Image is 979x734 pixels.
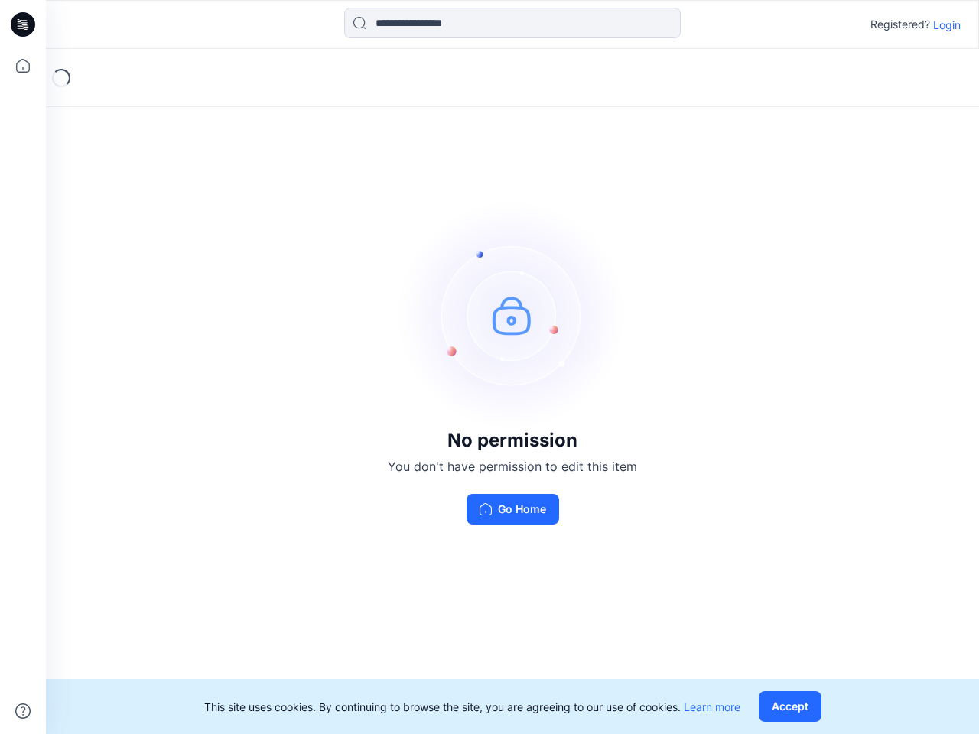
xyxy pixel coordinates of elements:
[467,494,559,525] button: Go Home
[759,691,821,722] button: Accept
[388,457,637,476] p: You don't have permission to edit this item
[204,699,740,715] p: This site uses cookies. By continuing to browse the site, you are agreeing to our use of cookies.
[388,430,637,451] h3: No permission
[398,200,627,430] img: no-perm.svg
[870,15,930,34] p: Registered?
[684,700,740,713] a: Learn more
[933,17,961,33] p: Login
